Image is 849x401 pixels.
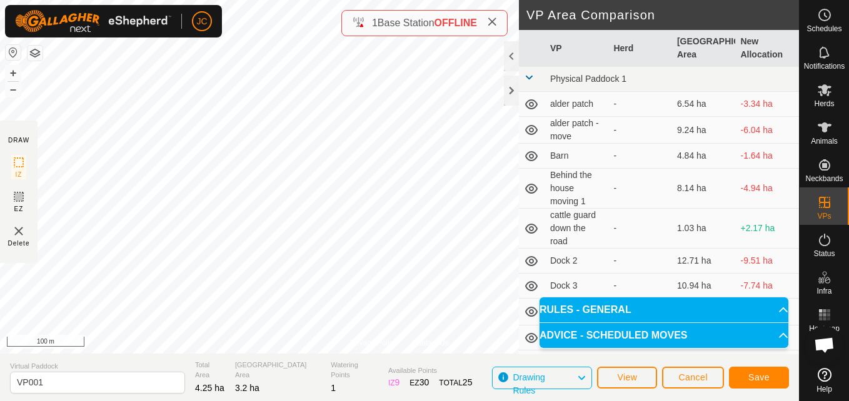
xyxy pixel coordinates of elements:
[608,30,672,67] th: Herd
[6,66,21,81] button: +
[748,372,770,382] span: Save
[388,376,399,389] div: IZ
[813,250,835,257] span: Status
[809,325,840,332] span: Heatmap
[439,376,472,389] div: TOTAL
[672,209,736,249] td: 1.03 ha
[545,92,609,117] td: alder patch
[672,169,736,209] td: 8.14 ha
[419,377,430,387] span: 30
[331,383,336,393] span: 1
[806,25,841,32] span: Schedules
[672,249,736,274] td: 12.71 ha
[613,97,667,111] div: -
[6,45,21,60] button: Reset Map
[678,372,708,382] span: Cancel
[235,383,259,393] span: 3.2 ha
[16,170,23,179] span: IZ
[545,249,609,274] td: Dock 2
[195,360,225,380] span: Total Area
[8,239,30,248] span: Delete
[8,136,29,145] div: DRAW
[235,360,321,380] span: [GEOGRAPHIC_DATA] Area
[545,169,609,209] td: Behind the house moving 1
[6,82,21,97] button: –
[545,30,609,67] th: VP
[597,367,657,389] button: View
[545,209,609,249] td: cattle guard down the road
[196,15,207,28] span: JC
[729,367,789,389] button: Save
[735,350,799,375] td: -6.62 ha
[672,92,736,117] td: 6.54 ha
[395,377,400,387] span: 9
[805,175,843,182] span: Neckbands
[814,100,834,107] span: Herds
[540,323,788,348] p-accordion-header: ADVICE - SCHEDULED MOVES
[550,74,626,84] span: Physical Paddock 1
[463,377,473,387] span: 25
[735,92,799,117] td: -3.34 ha
[350,337,397,349] a: Privacy Policy
[526,7,799,22] h2: VP Area Comparison
[735,249,799,274] td: -9.51 ha
[735,274,799,299] td: -7.74 ha
[735,209,799,249] td: +2.17 ha
[409,376,429,389] div: EZ
[672,30,736,67] th: [GEOGRAPHIC_DATA] Area
[735,144,799,169] td: -1.64 ha
[735,169,799,209] td: -4.94 ha
[378,17,435,28] span: Base Station
[11,224,26,239] img: VP
[672,350,736,375] td: 9.82 ha
[545,274,609,299] td: Dock 3
[816,287,831,295] span: Infra
[613,149,667,162] div: -
[617,372,637,382] span: View
[817,212,831,220] span: VPs
[613,222,667,235] div: -
[804,62,845,70] span: Notifications
[540,305,631,315] span: RULES - GENERAL
[545,144,609,169] td: Barn
[195,383,224,393] span: 4.25 ha
[735,117,799,144] td: -6.04 ha
[806,326,843,364] a: Open chat
[435,17,477,28] span: OFFLINE
[412,337,449,349] a: Contact Us
[15,10,171,32] img: Gallagher Logo
[28,46,43,61] button: Map Layers
[540,330,687,340] span: ADVICE - SCHEDULED MOVES
[10,361,185,372] span: Virtual Paddock
[540,297,788,322] p-accordion-header: RULES - GENERAL
[672,274,736,299] td: 10.94 ha
[388,365,473,376] span: Available Points
[613,124,667,137] div: -
[372,17,378,28] span: 1
[811,137,838,145] span: Animals
[545,117,609,144] td: alder patch - move
[662,367,724,389] button: Cancel
[613,279,667,292] div: -
[672,117,736,144] td: 9.24 ha
[613,254,667,267] div: -
[613,182,667,195] div: -
[816,385,832,393] span: Help
[735,30,799,67] th: New Allocation
[14,204,24,214] span: EZ
[672,144,736,169] td: 4.84 ha
[545,350,609,375] td: Dock1
[513,372,545,395] span: Drawing Rules
[800,363,849,398] a: Help
[331,360,378,380] span: Watering Points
